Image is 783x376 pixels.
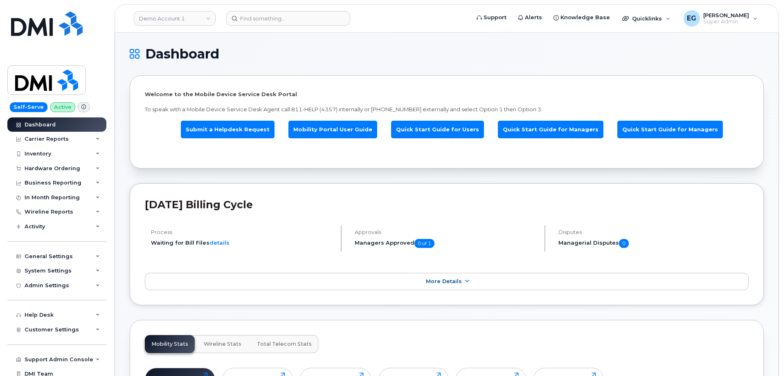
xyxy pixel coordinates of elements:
[145,48,219,60] span: Dashboard
[558,229,749,235] h4: Disputes
[355,229,538,235] h4: Approvals
[426,278,462,284] span: More Details
[145,198,749,211] h2: [DATE] Billing Cycle
[151,239,334,247] li: Waiting for Bill Files
[391,121,484,138] a: Quick Start Guide for Users
[617,121,723,138] a: Quick Start Guide for Managers
[145,106,749,113] p: To speak with a Mobile Device Service Desk Agent call 811-HELP (4357) internally or [PHONE_NUMBER...
[145,90,749,98] p: Welcome to the Mobile Device Service Desk Portal
[355,239,538,248] h5: Managers Approved
[257,341,312,347] span: Total Telecom Stats
[204,341,241,347] span: Wireline Stats
[498,121,603,138] a: Quick Start Guide for Managers
[288,121,377,138] a: Mobility Portal User Guide
[209,239,229,246] a: details
[151,229,334,235] h4: Process
[558,239,749,248] h5: Managerial Disputes
[181,121,274,138] a: Submit a Helpdesk Request
[414,239,434,248] span: 0 of 1
[619,239,629,248] span: 0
